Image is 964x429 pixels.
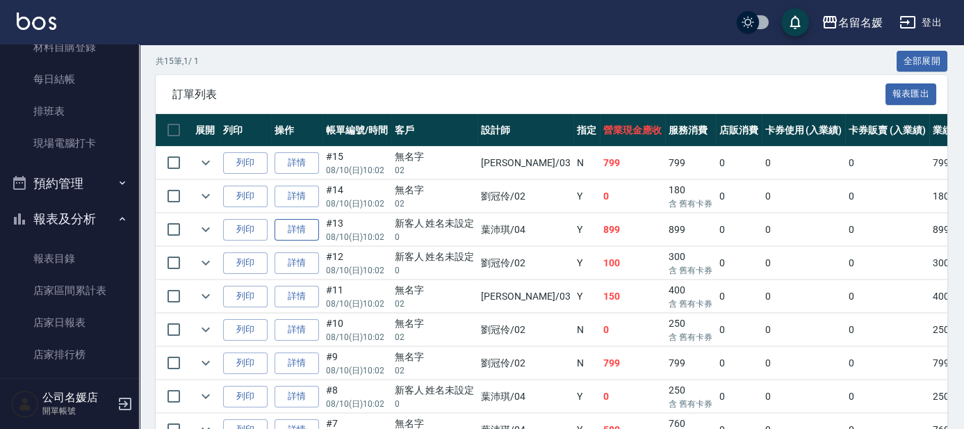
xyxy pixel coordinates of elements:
[395,231,475,243] p: 0
[172,88,885,102] span: 訂單列表
[845,114,929,147] th: 卡券販賣 (入業績)
[395,331,475,343] p: 02
[885,87,937,100] a: 報表匯出
[600,247,665,280] td: 100
[395,383,475,398] div: 新客人 姓名未設定
[762,247,846,280] td: 0
[762,180,846,213] td: 0
[845,247,929,280] td: 0
[395,149,475,164] div: 無名字
[275,353,319,374] a: 詳情
[6,63,133,95] a: 每日結帳
[195,219,216,240] button: expand row
[477,314,573,346] td: 劉冠伶 /02
[6,201,133,237] button: 報表及分析
[762,380,846,413] td: 0
[11,390,39,418] img: Person
[762,314,846,346] td: 0
[600,280,665,313] td: 150
[395,364,475,377] p: 02
[573,180,600,213] td: Y
[669,331,712,343] p: 含 舊有卡券
[6,339,133,371] a: 店家排行榜
[845,280,929,313] td: 0
[223,286,268,307] button: 列印
[600,180,665,213] td: 0
[195,286,216,307] button: expand row
[395,283,475,298] div: 無名字
[395,164,475,177] p: 02
[192,114,220,147] th: 展開
[223,152,268,174] button: 列印
[762,147,846,179] td: 0
[326,398,388,410] p: 08/10 (日) 10:02
[716,114,762,147] th: 店販消費
[762,213,846,246] td: 0
[6,371,133,403] a: 互助日報表
[845,314,929,346] td: 0
[716,347,762,380] td: 0
[762,347,846,380] td: 0
[897,51,948,72] button: 全部展開
[223,386,268,407] button: 列印
[665,213,716,246] td: 899
[223,353,268,374] button: 列印
[816,8,888,37] button: 名留名媛
[326,197,388,210] p: 08/10 (日) 10:02
[6,31,133,63] a: 材料自購登錄
[322,213,391,246] td: #13
[845,347,929,380] td: 0
[665,180,716,213] td: 180
[156,55,199,67] p: 共 15 筆, 1 / 1
[573,380,600,413] td: Y
[275,386,319,407] a: 詳情
[275,219,319,241] a: 詳情
[477,380,573,413] td: 葉沛琪 /04
[845,147,929,179] td: 0
[322,347,391,380] td: #9
[17,13,56,30] img: Logo
[322,247,391,280] td: #12
[195,386,216,407] button: expand row
[600,213,665,246] td: 899
[275,252,319,274] a: 詳情
[573,213,600,246] td: Y
[762,280,846,313] td: 0
[762,114,846,147] th: 卡券使用 (入業績)
[573,247,600,280] td: Y
[223,186,268,207] button: 列印
[395,264,475,277] p: 0
[395,197,475,210] p: 02
[6,307,133,339] a: 店家日報表
[326,231,388,243] p: 08/10 (日) 10:02
[6,243,133,275] a: 報表目錄
[275,186,319,207] a: 詳情
[395,398,475,410] p: 0
[6,127,133,159] a: 現場電腦打卡
[600,147,665,179] td: 799
[42,391,113,405] h5: 公司名媛店
[600,114,665,147] th: 營業現金應收
[6,165,133,202] button: 預約管理
[322,180,391,213] td: #14
[322,314,391,346] td: #10
[223,252,268,274] button: 列印
[665,114,716,147] th: 服務消費
[395,183,475,197] div: 無名字
[477,114,573,147] th: 設計師
[195,152,216,173] button: expand row
[573,314,600,346] td: N
[665,280,716,313] td: 400
[669,398,712,410] p: 含 舊有卡券
[669,197,712,210] p: 含 舊有卡券
[391,114,478,147] th: 客戶
[665,380,716,413] td: 250
[275,286,319,307] a: 詳情
[42,405,113,417] p: 開單帳號
[322,147,391,179] td: #15
[195,319,216,340] button: expand row
[395,316,475,331] div: 無名字
[845,180,929,213] td: 0
[477,247,573,280] td: 劉冠伶 /02
[395,350,475,364] div: 無名字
